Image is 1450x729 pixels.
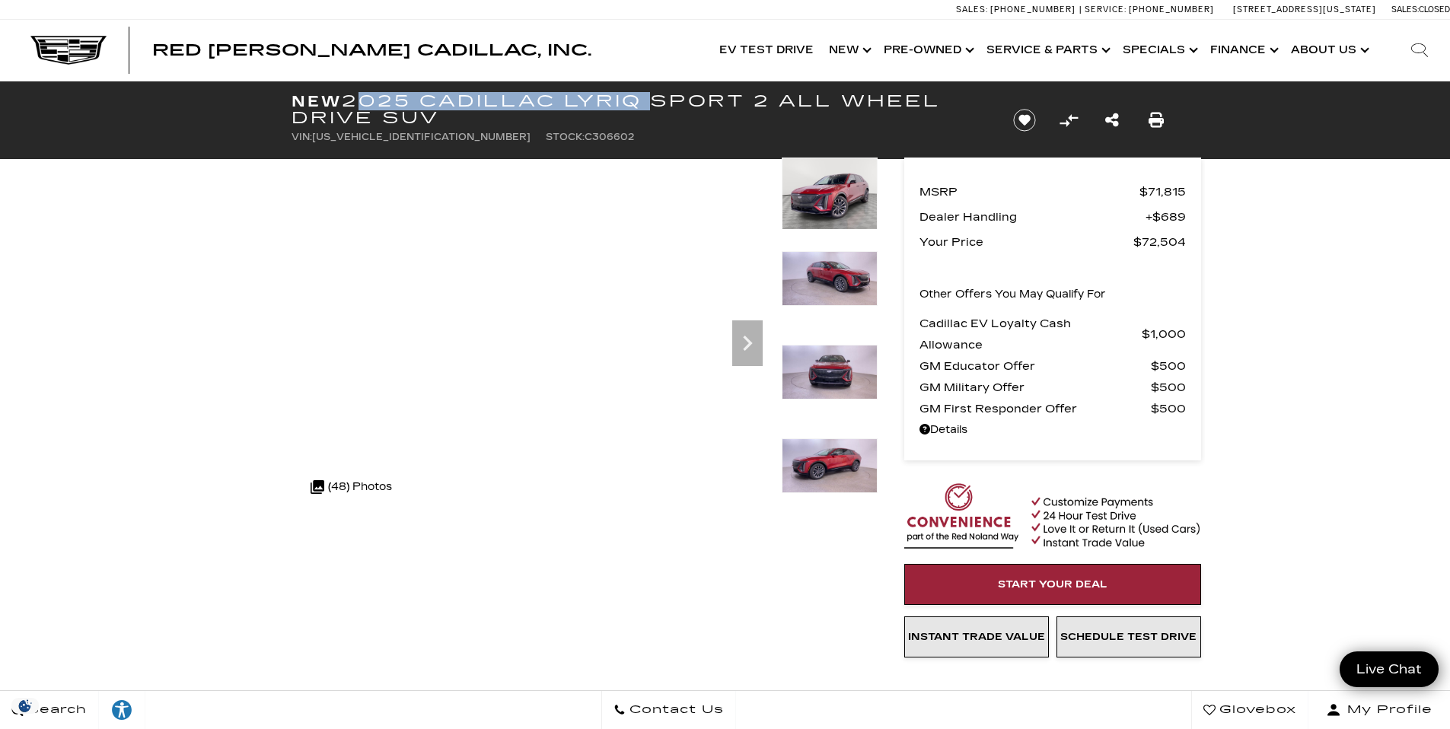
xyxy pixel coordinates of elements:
iframe: Interactive Walkaround/Photo gallery of the vehicle/product [292,158,770,517]
img: New 2025 Radiant Red Tintcoat Cadillac Sport 2 image 2 [782,251,878,306]
span: GM Educator Offer [919,355,1151,377]
a: GM Military Offer $500 [919,377,1186,398]
span: Live Chat [1349,661,1429,678]
a: GM First Responder Offer $500 [919,398,1186,419]
span: Closed [1419,5,1450,14]
span: Stock: [546,132,585,142]
span: Dealer Handling [919,206,1146,228]
span: Start Your Deal [998,578,1107,591]
span: Service: [1085,5,1127,14]
span: [PHONE_NUMBER] [1129,5,1214,14]
span: My Profile [1341,699,1432,721]
span: Schedule Test Drive [1060,631,1197,643]
span: $71,815 [1139,181,1186,202]
span: $500 [1151,355,1186,377]
a: About Us [1283,20,1374,81]
span: VIN: [292,132,312,142]
a: Your Price $72,504 [919,231,1186,253]
a: MSRP $71,815 [919,181,1186,202]
img: New 2025 Radiant Red Tintcoat Cadillac Sport 2 image 3 [782,345,878,400]
a: EV Test Drive [712,20,821,81]
a: Explore your accessibility options [99,691,145,729]
h1: 2025 Cadillac LYRIQ Sport 2 All Wheel Drive SUV [292,93,988,126]
a: Specials [1115,20,1203,81]
span: $72,504 [1133,231,1186,253]
img: New 2025 Radiant Red Tintcoat Cadillac Sport 2 image 1 [782,158,878,230]
img: New 2025 Radiant Red Tintcoat Cadillac Sport 2 image 4 [782,438,878,493]
span: Instant Trade Value [908,631,1045,643]
span: Search [24,699,87,721]
p: Other Offers You May Qualify For [919,284,1106,305]
a: Service: [PHONE_NUMBER] [1079,5,1218,14]
span: $689 [1146,206,1186,228]
a: Service & Parts [979,20,1115,81]
a: [STREET_ADDRESS][US_STATE] [1233,5,1376,14]
a: Share this New 2025 Cadillac LYRIQ Sport 2 All Wheel Drive SUV [1105,110,1119,131]
a: GM Educator Offer $500 [919,355,1186,377]
a: Pre-Owned [876,20,979,81]
span: GM Military Offer [919,377,1151,398]
a: Dealer Handling $689 [919,206,1186,228]
a: Instant Trade Value [904,616,1049,657]
div: Explore your accessibility options [99,699,145,721]
button: Open user profile menu [1308,691,1450,729]
span: Glovebox [1216,699,1296,721]
span: Your Price [919,231,1133,253]
img: Opt-Out Icon [8,698,43,714]
span: GM First Responder Offer [919,398,1151,419]
a: Contact Us [601,691,736,729]
a: Cadillac EV Loyalty Cash Allowance $1,000 [919,313,1186,355]
a: Finance [1203,20,1283,81]
a: Glovebox [1191,691,1308,729]
span: Cadillac EV Loyalty Cash Allowance [919,313,1142,355]
a: Sales: [PHONE_NUMBER] [956,5,1079,14]
strong: New [292,92,342,110]
button: Compare Vehicle [1057,109,1080,132]
span: $500 [1151,398,1186,419]
span: Contact Us [626,699,724,721]
div: Next [732,320,763,366]
span: C306602 [585,132,634,142]
a: New [821,20,876,81]
button: Save vehicle [1008,108,1041,132]
span: Sales: [1391,5,1419,14]
span: [PHONE_NUMBER] [990,5,1076,14]
span: $1,000 [1142,323,1186,345]
a: Schedule Test Drive [1056,616,1201,657]
span: Sales: [956,5,988,14]
span: Red [PERSON_NAME] Cadillac, Inc. [152,41,591,59]
img: Cadillac Dark Logo with Cadillac White Text [30,36,107,65]
span: MSRP [919,181,1139,202]
a: Print this New 2025 Cadillac LYRIQ Sport 2 All Wheel Drive SUV [1149,110,1164,131]
span: [US_VEHICLE_IDENTIFICATION_NUMBER] [312,132,531,142]
a: Start Your Deal [904,564,1201,605]
a: Details [919,419,1186,441]
a: Live Chat [1340,651,1439,687]
section: Click to Open Cookie Consent Modal [8,698,43,714]
div: Search [1389,20,1450,81]
span: $500 [1151,377,1186,398]
div: (48) Photos [303,469,400,505]
a: Red [PERSON_NAME] Cadillac, Inc. [152,43,591,58]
